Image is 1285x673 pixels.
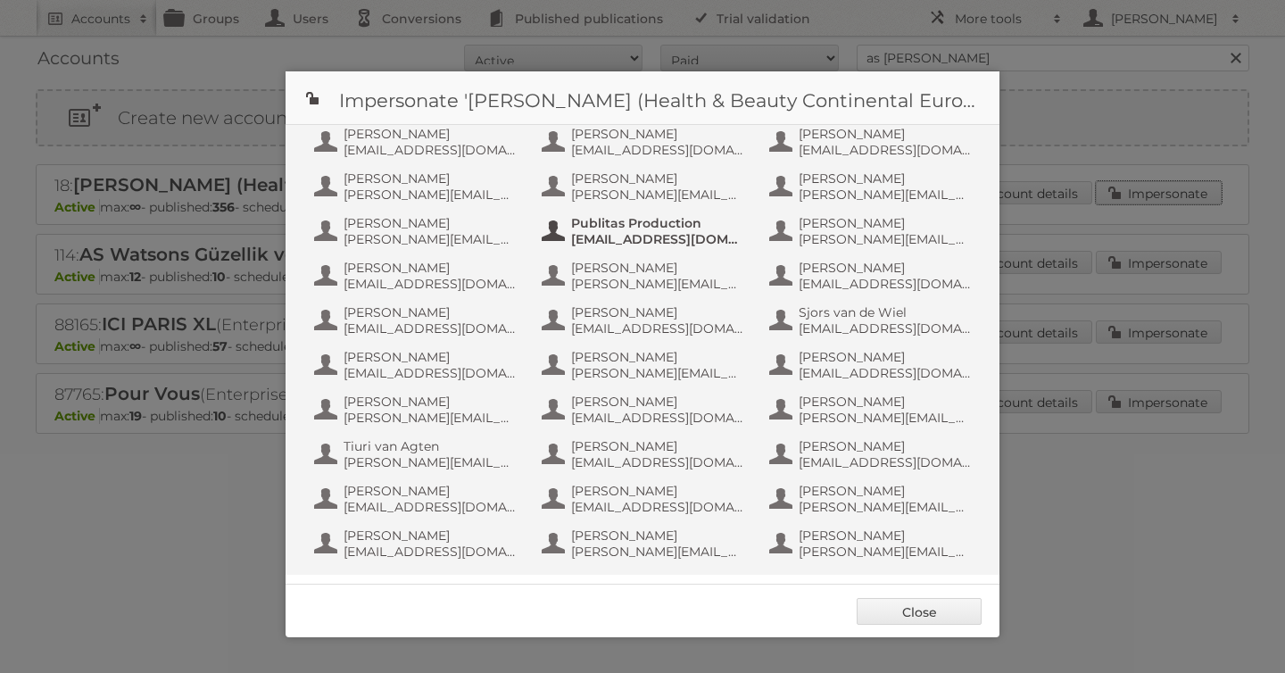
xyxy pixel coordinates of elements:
span: [EMAIL_ADDRESS][DOMAIN_NAME] [571,454,744,470]
span: [PERSON_NAME] [344,126,517,142]
span: [PERSON_NAME][EMAIL_ADDRESS][DOMAIN_NAME] [344,454,517,470]
button: [PERSON_NAME] [PERSON_NAME][EMAIL_ADDRESS][DOMAIN_NAME] [312,392,522,428]
span: Sjors van de Wiel [799,304,972,320]
span: [PERSON_NAME] [799,126,972,142]
span: [EMAIL_ADDRESS][DOMAIN_NAME] [571,231,744,247]
button: [PERSON_NAME] [PERSON_NAME][EMAIL_ADDRESS][DOMAIN_NAME] [767,526,977,561]
button: [PERSON_NAME] [PERSON_NAME][EMAIL_ADDRESS][DOMAIN_NAME] [312,169,522,204]
button: Sjors van de Wiel [EMAIL_ADDRESS][DOMAIN_NAME] [767,303,977,338]
span: [PERSON_NAME] [799,215,972,231]
span: [PERSON_NAME][EMAIL_ADDRESS][DOMAIN_NAME] [571,365,744,381]
button: [PERSON_NAME] [EMAIL_ADDRESS][DOMAIN_NAME] [312,258,522,294]
span: [PERSON_NAME] [571,349,744,365]
button: [PERSON_NAME] [PERSON_NAME][EMAIL_ADDRESS][DOMAIN_NAME] [767,481,977,517]
span: [PERSON_NAME] [571,483,744,499]
span: Tiuri van Agten [344,438,517,454]
span: [EMAIL_ADDRESS][DOMAIN_NAME] [344,276,517,292]
button: [PERSON_NAME] [EMAIL_ADDRESS][DOMAIN_NAME] [540,303,750,338]
button: [PERSON_NAME] [EMAIL_ADDRESS][DOMAIN_NAME] [312,481,522,517]
span: [EMAIL_ADDRESS][DOMAIN_NAME] [571,499,744,515]
span: [PERSON_NAME] [571,394,744,410]
span: [PERSON_NAME] [799,170,972,187]
button: [PERSON_NAME] [PERSON_NAME][EMAIL_ADDRESS][DOMAIN_NAME] [540,258,750,294]
span: [PERSON_NAME][EMAIL_ADDRESS][DOMAIN_NAME] [344,410,517,426]
span: [EMAIL_ADDRESS][DOMAIN_NAME] [799,276,972,292]
span: [EMAIL_ADDRESS][DOMAIN_NAME] [571,410,744,426]
button: [PERSON_NAME] [EMAIL_ADDRESS][DOMAIN_NAME] [767,124,977,160]
span: Publitas Production [571,215,744,231]
span: [PERSON_NAME][EMAIL_ADDRESS][DOMAIN_NAME] [799,187,972,203]
span: [PERSON_NAME][EMAIL_ADDRESS][DOMAIN_NAME] [799,544,972,560]
span: [PERSON_NAME] [344,394,517,410]
button: [PERSON_NAME] [EMAIL_ADDRESS][DOMAIN_NAME] [767,258,977,294]
span: [EMAIL_ADDRESS][DOMAIN_NAME] [344,365,517,381]
span: [PERSON_NAME] [799,394,972,410]
button: [PERSON_NAME] [PERSON_NAME][EMAIL_ADDRESS][DOMAIN_NAME] [767,213,977,249]
button: [PERSON_NAME] [EMAIL_ADDRESS][DOMAIN_NAME] [312,347,522,383]
button: [PERSON_NAME] [EMAIL_ADDRESS][DOMAIN_NAME] [540,481,750,517]
span: [EMAIL_ADDRESS][DOMAIN_NAME] [344,544,517,560]
span: [PERSON_NAME] [571,260,744,276]
button: [PERSON_NAME] [PERSON_NAME][EMAIL_ADDRESS][DOMAIN_NAME] [767,169,977,204]
span: [PERSON_NAME] [344,483,517,499]
span: [EMAIL_ADDRESS][DOMAIN_NAME] [799,365,972,381]
span: [PERSON_NAME] [799,438,972,454]
span: [PERSON_NAME] [571,170,744,187]
span: [PERSON_NAME][EMAIL_ADDRESS][DOMAIN_NAME] [571,544,744,560]
button: [PERSON_NAME] [EMAIL_ADDRESS][DOMAIN_NAME] [767,436,977,472]
h1: Impersonate '[PERSON_NAME] (Health & Beauty Continental Europe) B.V.' [286,71,999,125]
button: [PERSON_NAME] [EMAIL_ADDRESS][DOMAIN_NAME] [767,347,977,383]
button: [PERSON_NAME] [PERSON_NAME][EMAIL_ADDRESS][DOMAIN_NAME] [540,169,750,204]
span: [PERSON_NAME] [344,215,517,231]
span: [PERSON_NAME] [799,260,972,276]
button: [PERSON_NAME] [EMAIL_ADDRESS][DOMAIN_NAME] [312,303,522,338]
span: [EMAIL_ADDRESS][DOMAIN_NAME] [571,320,744,336]
span: [PERSON_NAME][EMAIL_ADDRESS][DOMAIN_NAME] [344,231,517,247]
span: [PERSON_NAME] [799,349,972,365]
button: [PERSON_NAME] [EMAIL_ADDRESS][DOMAIN_NAME] [540,392,750,428]
button: [PERSON_NAME] [PERSON_NAME][EMAIL_ADDRESS][DOMAIN_NAME] [767,392,977,428]
span: [EMAIL_ADDRESS][DOMAIN_NAME] [344,320,517,336]
span: [PERSON_NAME][EMAIL_ADDRESS][DOMAIN_NAME] [799,499,972,515]
button: [PERSON_NAME] [EMAIL_ADDRESS][DOMAIN_NAME] [312,526,522,561]
span: [EMAIL_ADDRESS][DOMAIN_NAME] [571,142,744,158]
span: [EMAIL_ADDRESS][DOMAIN_NAME] [344,499,517,515]
span: [PERSON_NAME] [344,349,517,365]
span: [PERSON_NAME] [344,260,517,276]
span: [PERSON_NAME][EMAIL_ADDRESS][DOMAIN_NAME] [571,276,744,292]
button: Tiuri van Agten [PERSON_NAME][EMAIL_ADDRESS][DOMAIN_NAME] [312,436,522,472]
span: [EMAIL_ADDRESS][DOMAIN_NAME] [799,454,972,470]
span: [PERSON_NAME][EMAIL_ADDRESS][DOMAIN_NAME] [344,187,517,203]
span: [EMAIL_ADDRESS][DOMAIN_NAME] [799,142,972,158]
button: [PERSON_NAME] [PERSON_NAME][EMAIL_ADDRESS][DOMAIN_NAME] [540,526,750,561]
a: Close [857,598,982,625]
span: [PERSON_NAME] [344,170,517,187]
button: [PERSON_NAME] [PERSON_NAME][EMAIL_ADDRESS][DOMAIN_NAME] [312,213,522,249]
button: [PERSON_NAME] [PERSON_NAME][EMAIL_ADDRESS][DOMAIN_NAME] [540,347,750,383]
span: [PERSON_NAME] [799,528,972,544]
button: [PERSON_NAME] [EMAIL_ADDRESS][DOMAIN_NAME] [540,124,750,160]
span: [PERSON_NAME][EMAIL_ADDRESS][DOMAIN_NAME] [799,410,972,426]
span: [PERSON_NAME] [571,126,744,142]
span: [PERSON_NAME] [344,528,517,544]
span: [PERSON_NAME][EMAIL_ADDRESS][DOMAIN_NAME] [799,231,972,247]
span: [PERSON_NAME] [571,438,744,454]
button: Publitas Production [EMAIL_ADDRESS][DOMAIN_NAME] [540,213,750,249]
span: [PERSON_NAME] [344,304,517,320]
span: [PERSON_NAME] [799,483,972,499]
button: [PERSON_NAME] [EMAIL_ADDRESS][DOMAIN_NAME] [540,436,750,472]
button: [PERSON_NAME] [EMAIL_ADDRESS][DOMAIN_NAME] [312,124,522,160]
span: [PERSON_NAME][EMAIL_ADDRESS][DOMAIN_NAME] [571,187,744,203]
span: [PERSON_NAME] [571,304,744,320]
span: [EMAIL_ADDRESS][DOMAIN_NAME] [799,320,972,336]
span: [EMAIL_ADDRESS][DOMAIN_NAME] [344,142,517,158]
span: [PERSON_NAME] [571,528,744,544]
